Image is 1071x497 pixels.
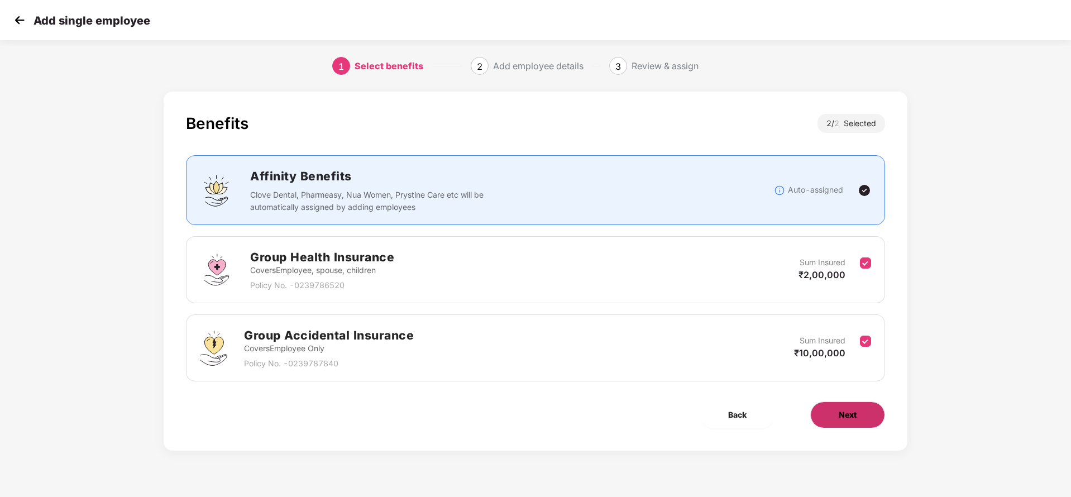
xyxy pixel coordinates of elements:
img: svg+xml;base64,PHN2ZyB4bWxucz0iaHR0cDovL3d3dy53My5vcmcvMjAwMC9zdmciIHdpZHRoPSI0OS4zMjEiIGhlaWdodD... [200,331,227,366]
p: Covers Employee Only [244,342,414,355]
span: 3 [615,61,621,72]
img: svg+xml;base64,PHN2ZyBpZD0iQWZmaW5pdHlfQmVuZWZpdHMiIGRhdGEtbmFtZT0iQWZmaW5pdHkgQmVuZWZpdHMiIHhtbG... [200,174,233,207]
p: Sum Insured [800,256,845,269]
p: Covers Employee, spouse, children [250,264,394,276]
div: Add employee details [493,57,584,75]
span: Back [728,409,747,421]
span: 2 [834,118,844,128]
button: Back [700,402,774,428]
p: Policy No. - 0239787840 [244,357,414,370]
span: 1 [338,61,344,72]
p: Clove Dental, Pharmeasy, Nua Women, Prystine Care etc will be automatically assigned by adding em... [250,189,491,213]
img: svg+xml;base64,PHN2ZyB4bWxucz0iaHR0cDovL3d3dy53My5vcmcvMjAwMC9zdmciIHdpZHRoPSIzMCIgaGVpZ2h0PSIzMC... [11,12,28,28]
span: ₹2,00,000 [799,269,845,280]
img: svg+xml;base64,PHN2ZyBpZD0iVGljay0yNHgyNCIgeG1sbnM9Imh0dHA6Ly93d3cudzMub3JnLzIwMDAvc3ZnIiB3aWR0aD... [858,184,871,197]
div: Review & assign [632,57,699,75]
button: Next [810,402,885,428]
p: Policy No. - 0239786520 [250,279,394,291]
p: Auto-assigned [788,184,843,196]
p: Sum Insured [800,334,845,347]
span: 2 [477,61,482,72]
h2: Affinity Benefits [250,167,651,185]
img: svg+xml;base64,PHN2ZyBpZD0iR3JvdXBfSGVhbHRoX0luc3VyYW5jZSIgZGF0YS1uYW1lPSJHcm91cCBIZWFsdGggSW5zdX... [200,253,233,286]
h2: Group Health Insurance [250,248,394,266]
div: Benefits [186,114,248,133]
span: ₹10,00,000 [794,347,845,359]
span: Next [839,409,857,421]
img: svg+xml;base64,PHN2ZyBpZD0iSW5mb18tXzMyeDMyIiBkYXRhLW5hbWU9IkluZm8gLSAzMngzMiIgeG1sbnM9Imh0dHA6Ly... [774,185,785,196]
h2: Group Accidental Insurance [244,326,414,345]
div: Select benefits [355,57,423,75]
p: Add single employee [34,14,150,27]
div: 2 / Selected [817,114,885,133]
